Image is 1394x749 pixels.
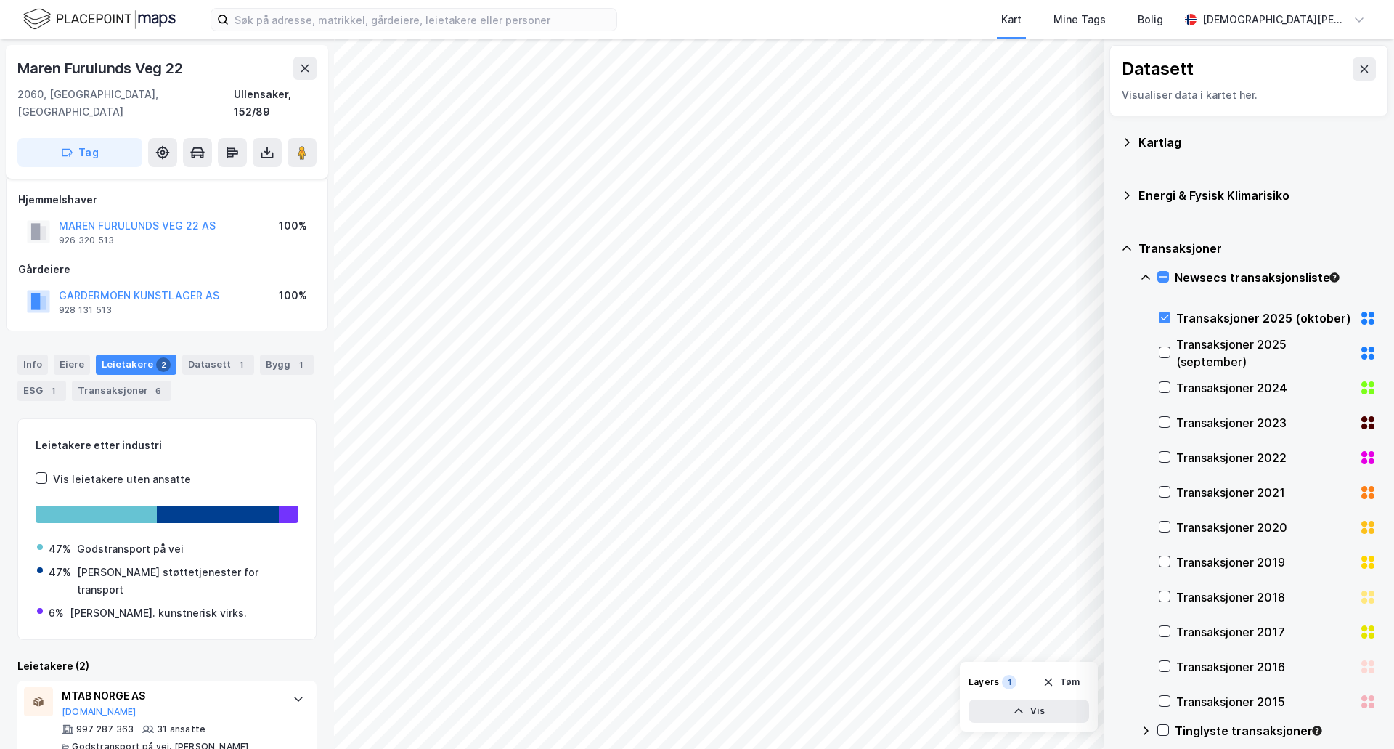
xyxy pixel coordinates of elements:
[72,381,171,401] div: Transaksjoner
[969,676,999,688] div: Layers
[260,355,314,375] div: Bygg
[62,687,278,705] div: MTAB NORGE AS
[1176,414,1353,432] div: Transaksjoner 2023
[36,437,298,454] div: Leietakere etter industri
[1176,519,1353,536] div: Transaksjoner 2020
[1138,187,1377,204] div: Energi & Fysisk Klimarisiko
[1122,86,1376,104] div: Visualiser data i kartet her.
[1138,240,1377,257] div: Transaksjoner
[54,355,90,375] div: Eiere
[234,86,317,121] div: Ullensaker, 152/89
[49,604,64,622] div: 6%
[17,86,234,121] div: 2060, [GEOGRAPHIC_DATA], [GEOGRAPHIC_DATA]
[1175,722,1377,740] div: Tinglyste transaksjoner
[229,9,616,31] input: Søk på adresse, matrikkel, gårdeiere, leietakere eller personer
[1122,57,1194,81] div: Datasett
[49,564,71,581] div: 47%
[62,706,136,718] button: [DOMAIN_NAME]
[18,191,316,208] div: Hjemmelshaver
[77,541,184,558] div: Godstransport på vei
[182,355,254,375] div: Datasett
[1176,484,1353,501] div: Transaksjoner 2021
[70,604,247,622] div: [PERSON_NAME]. kunstnerisk virks.
[59,235,114,246] div: 926 320 513
[1176,449,1353,466] div: Transaksjoner 2022
[279,287,307,304] div: 100%
[77,564,297,599] div: [PERSON_NAME] støttetjenester for transport
[1176,554,1353,571] div: Transaksjoner 2019
[1175,269,1377,286] div: Newsecs transaksjonsliste
[1176,588,1353,606] div: Transaksjoner 2018
[1053,11,1106,28] div: Mine Tags
[23,7,176,32] img: logo.f888ab2527a4732fd821a326f86c7f29.svg
[1321,679,1394,749] div: Kontrollprogram for chat
[17,57,186,80] div: Maren Furulunds Veg 22
[46,384,60,398] div: 1
[1328,271,1341,284] div: Tooltip anchor
[1176,336,1353,371] div: Transaksjoner 2025 (september)
[1138,134,1377,151] div: Kartlag
[59,304,112,316] div: 928 131 513
[17,355,48,375] div: Info
[1176,379,1353,397] div: Transaksjoner 2024
[157,724,205,735] div: 31 ansatte
[1176,309,1353,327] div: Transaksjoner 2025 (oktober)
[293,357,308,372] div: 1
[1176,658,1353,676] div: Transaksjoner 2016
[1176,623,1353,641] div: Transaksjoner 2017
[156,357,171,372] div: 2
[17,381,66,401] div: ESG
[234,357,248,372] div: 1
[18,261,316,278] div: Gårdeiere
[17,657,317,675] div: Leietakere (2)
[1311,724,1324,737] div: Tooltip anchor
[76,724,134,735] div: 997 287 363
[17,138,142,167] button: Tag
[1033,671,1089,694] button: Tøm
[1202,11,1348,28] div: [DEMOGRAPHIC_DATA][PERSON_NAME]
[1138,11,1163,28] div: Bolig
[1001,11,1022,28] div: Kart
[279,217,307,235] div: 100%
[969,700,1089,723] button: Vis
[1176,693,1353,710] div: Transaksjoner 2015
[53,471,191,488] div: Vis leietakere uten ansatte
[49,541,71,558] div: 47%
[96,355,176,375] div: Leietakere
[1321,679,1394,749] iframe: Chat Widget
[151,384,166,398] div: 6
[1002,675,1016,689] div: 1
